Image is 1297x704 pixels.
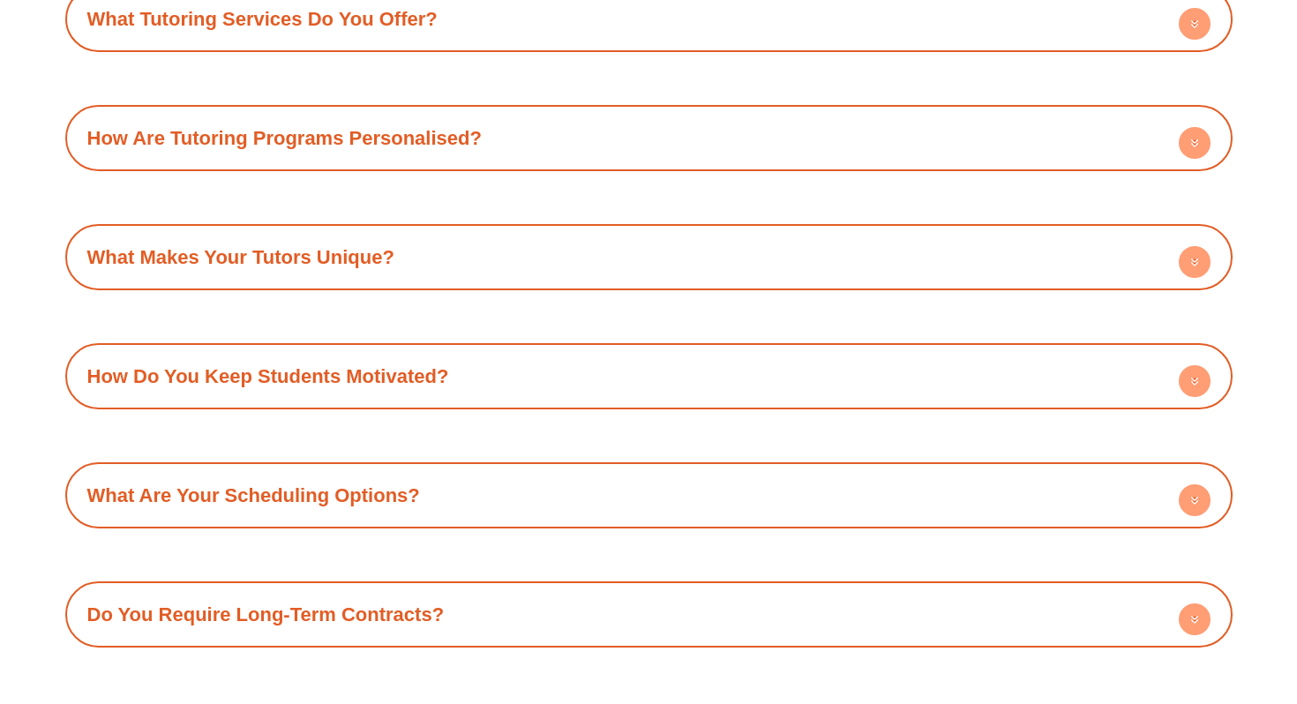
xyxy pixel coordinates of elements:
[87,484,420,506] a: What Are Your Scheduling Options?
[87,8,438,30] a: What Tutoring Services Do You Offer?
[74,114,1224,162] h4: How Are Tutoring Programs Personalised?
[74,233,1224,281] h4: What Makes Your Tutors Unique?
[74,352,1224,401] h4: How Do You Keep Students Motivated?
[74,590,1224,639] h4: Do You Require Long-Term Contracts?
[87,127,482,149] a: How Are Tutoring Programs Personalised?
[87,603,445,625] a: Do You Require Long-Term Contracts?
[87,365,449,387] a: How Do You Keep Students Motivated?
[74,471,1224,520] h4: What Are Your Scheduling Options?
[87,246,394,268] a: What Makes Your Tutors Unique?
[994,505,1297,704] iframe: Chat Widget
